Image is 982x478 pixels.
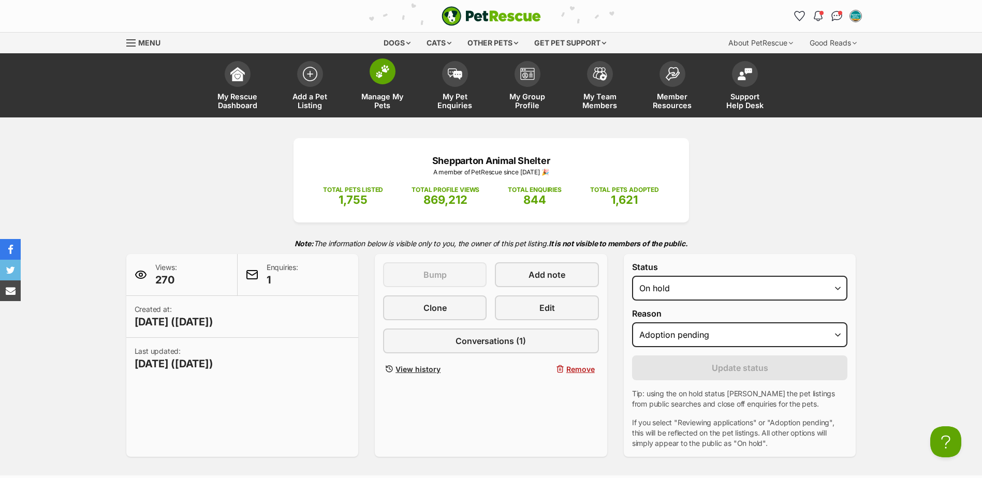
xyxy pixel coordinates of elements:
p: Shepparton Animal Shelter [309,154,673,168]
img: add-pet-listing-icon-0afa8454b4691262ce3f59096e99ab1cd57d4a30225e0717b998d2c9b9846f56.svg [303,67,317,81]
span: 1,621 [611,193,638,206]
a: My Rescue Dashboard [201,56,274,117]
a: Add a Pet Listing [274,56,346,117]
span: Remove [566,364,595,375]
p: If you select "Reviewing applications" or "Adoption pending", this will be reflected on the pet l... [632,417,848,449]
a: View history [383,362,487,377]
label: Status [632,262,848,272]
p: TOTAL PETS LISTED [323,185,383,195]
img: chat-41dd97257d64d25036548639549fe6c8038ab92f7586957e7f3b1b290dea8141.svg [831,11,842,21]
button: Remove [495,362,598,377]
span: [DATE] ([DATE]) [135,356,213,371]
span: Conversations (1) [456,335,526,347]
p: Enquiries: [267,262,298,287]
p: A member of PetRescue since [DATE] 🎉 [309,168,673,177]
img: team-members-icon-5396bd8760b3fe7c0b43da4ab00e1e3bb1a5d9ba89233759b79545d2d3fc5d0d.svg [593,67,607,81]
button: My account [847,8,864,24]
span: 1 [267,273,298,287]
img: notifications-46538b983faf8c2785f20acdc204bb7945ddae34d4c08c2a6579f10ce5e182be.svg [814,11,822,21]
div: Cats [419,33,459,53]
span: My Group Profile [504,92,551,110]
a: My Group Profile [491,56,564,117]
span: Bump [423,268,447,281]
span: Support Help Desk [722,92,768,110]
p: TOTAL ENQUIRIES [508,185,561,195]
img: logo-e224e6f780fb5917bec1dbf3a21bbac754714ae5b6737aabdf751b685950b380.svg [442,6,541,26]
img: help-desk-icon-fdf02630f3aa405de69fd3d07c3f3aa587a6932b1a1747fa1d2bba05be0121f9.svg [738,68,752,80]
a: My Team Members [564,56,636,117]
p: Views: [155,262,177,287]
img: manage-my-pets-icon-02211641906a0b7f246fdf0571729dbe1e7629f14944591b6c1af311fb30b64b.svg [375,65,390,78]
a: Clone [383,295,487,320]
div: Dogs [376,33,418,53]
a: Conversations [829,8,845,24]
a: My Pet Enquiries [419,56,491,117]
button: Update status [632,355,848,380]
span: 869,212 [423,193,467,206]
div: Get pet support [527,33,613,53]
span: Update status [712,362,768,374]
span: Manage My Pets [359,92,406,110]
img: group-profile-icon-3fa3cf56718a62981997c0bc7e787c4b2cf8bcc04b72c1350f741eb67cf2f40e.svg [520,68,535,80]
a: Edit [495,295,598,320]
a: Conversations (1) [383,328,599,353]
span: 270 [155,273,177,287]
p: Created at: [135,304,213,329]
span: Menu [138,38,160,47]
span: My Rescue Dashboard [214,92,261,110]
span: My Team Members [577,92,623,110]
p: Tip: using the on hold status [PERSON_NAME] the pet listings from public searches and close off e... [632,389,848,409]
button: Bump [383,262,487,287]
a: Add note [495,262,598,287]
strong: It is not visible to members of the public. [549,239,688,248]
span: 844 [523,193,546,206]
span: Member Resources [649,92,696,110]
a: Menu [126,33,168,51]
p: The information below is visible only to you, the owner of this pet listing. [126,233,856,254]
span: Clone [423,302,447,314]
iframe: Help Scout Beacon - Open [930,426,961,457]
div: About PetRescue [721,33,800,53]
div: Good Reads [802,33,864,53]
label: Reason [632,309,848,318]
span: View history [395,364,441,375]
span: 1,755 [339,193,368,206]
ul: Account quick links [792,8,864,24]
a: Favourites [792,8,808,24]
span: [DATE] ([DATE]) [135,315,213,329]
p: TOTAL PROFILE VIEWS [412,185,479,195]
a: Manage My Pets [346,56,419,117]
p: TOTAL PETS ADOPTED [590,185,659,195]
p: Last updated: [135,346,213,371]
img: dashboard-icon-eb2f2d2d3e046f16d808141f083e7271f6b2e854fb5c12c21221c1fb7104beca.svg [230,67,245,81]
strong: Note: [295,239,314,248]
span: Add a Pet Listing [287,92,333,110]
span: My Pet Enquiries [432,92,478,110]
img: Rachel Crawford profile pic [851,11,861,21]
img: member-resources-icon-8e73f808a243e03378d46382f2149f9095a855e16c252ad45f914b54edf8863c.svg [665,67,680,81]
a: Support Help Desk [709,56,781,117]
a: Member Resources [636,56,709,117]
button: Notifications [810,8,827,24]
a: PetRescue [442,6,541,26]
span: Edit [539,302,555,314]
div: Other pets [460,33,525,53]
span: Add note [529,268,565,281]
img: pet-enquiries-icon-7e3ad2cf08bfb03b45e93fb7055b45f3efa6380592205ae92323e6603595dc1f.svg [448,68,462,80]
